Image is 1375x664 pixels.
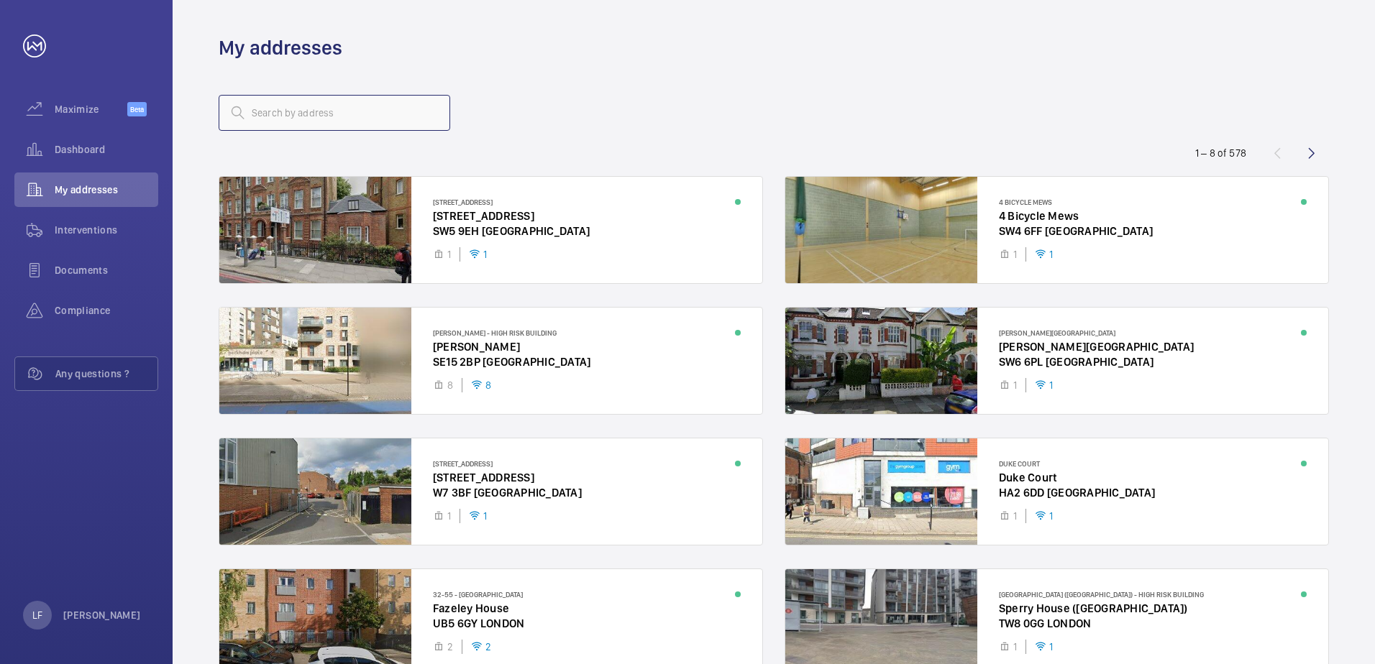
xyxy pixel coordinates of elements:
div: 1 – 8 of 578 [1195,146,1246,160]
span: Documents [55,263,158,277]
span: My addresses [55,183,158,197]
span: Compliance [55,303,158,318]
p: [PERSON_NAME] [63,608,141,622]
h1: My addresses [219,34,342,61]
span: Maximize [55,102,127,116]
p: LF [32,608,42,622]
span: Any questions ? [55,366,157,381]
span: Beta [127,102,147,116]
input: Search by address [219,95,450,131]
span: Interventions [55,223,158,237]
span: Dashboard [55,142,158,157]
